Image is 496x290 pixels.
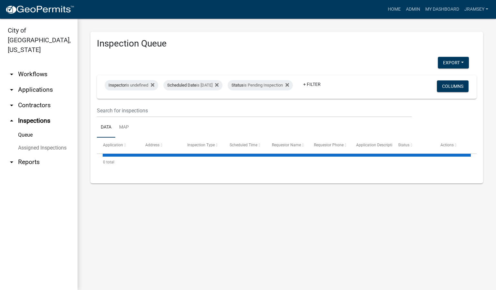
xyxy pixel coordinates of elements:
a: Map [115,117,133,138]
a: Home [385,3,403,16]
div: is [DATE] [163,80,222,90]
span: Application [103,143,123,147]
div: is undefined [105,80,158,90]
button: Export [438,57,469,68]
span: Application Description [356,143,397,147]
input: Search for inspections [97,104,412,117]
datatable-header-cell: Requestor Phone [308,138,350,153]
i: arrow_drop_down [8,158,15,166]
a: My Dashboard [423,3,462,16]
datatable-header-cell: Application [97,138,139,153]
span: Actions [440,143,454,147]
i: arrow_drop_down [8,86,15,94]
span: Requestor Phone [314,143,344,147]
span: Scheduled Time [230,143,257,147]
span: Scheduled Date [167,83,196,88]
span: Status [398,143,410,147]
span: Inspector [108,83,126,88]
div: 0 total [97,154,477,170]
a: + Filter [298,78,326,90]
a: Data [97,117,115,138]
span: Address [145,143,160,147]
i: arrow_drop_down [8,70,15,78]
datatable-header-cell: Address [139,138,181,153]
i: arrow_drop_down [8,101,15,109]
a: jramsey [462,3,491,16]
a: Admin [403,3,423,16]
span: Status [232,83,243,88]
i: arrow_drop_up [8,117,15,125]
h3: Inspection Queue [97,38,477,49]
span: Inspection Type [188,143,215,147]
datatable-header-cell: Requestor Name [266,138,308,153]
div: is Pending Inspection [228,80,293,90]
datatable-header-cell: Status [392,138,435,153]
datatable-header-cell: Application Description [350,138,392,153]
datatable-header-cell: Actions [434,138,477,153]
button: Columns [437,80,469,92]
span: Requestor Name [272,143,301,147]
datatable-header-cell: Scheduled Time [223,138,266,153]
datatable-header-cell: Inspection Type [181,138,223,153]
